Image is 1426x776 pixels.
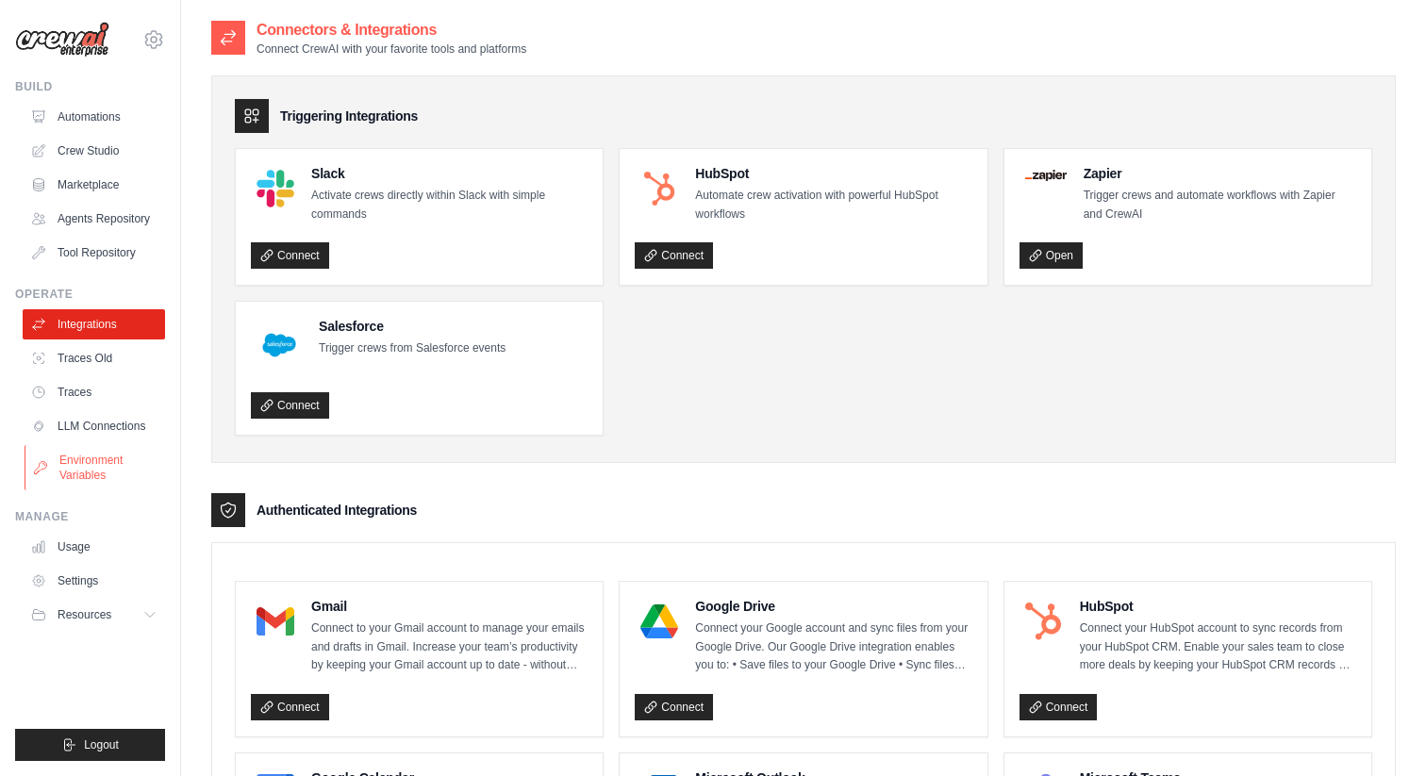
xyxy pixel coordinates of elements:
img: Salesforce Logo [257,322,302,368]
a: Connect [635,242,713,269]
img: Google Drive Logo [640,603,678,640]
img: HubSpot Logo [640,170,678,207]
p: Connect to your Gmail account to manage your emails and drafts in Gmail. Increase your team’s pro... [311,619,588,675]
a: Connect [251,242,329,269]
h4: Gmail [311,597,588,616]
img: Gmail Logo [257,603,294,640]
h3: Triggering Integrations [280,107,418,125]
img: HubSpot Logo [1025,603,1063,640]
p: Trigger crews from Salesforce events [319,339,506,358]
button: Logout [15,729,165,761]
p: Automate crew activation with powerful HubSpot workflows [695,187,971,223]
div: Operate [15,287,165,302]
h3: Authenticated Integrations [257,501,417,520]
p: Trigger crews and automate workflows with Zapier and CrewAI [1084,187,1356,223]
a: Open [1020,242,1083,269]
a: Automations [23,102,165,132]
a: Connect [251,392,329,419]
a: Integrations [23,309,165,339]
span: Resources [58,607,111,622]
h4: HubSpot [695,164,971,183]
button: Resources [23,600,165,630]
span: Logout [84,737,119,752]
a: Crew Studio [23,136,165,166]
h4: Google Drive [695,597,971,616]
div: Build [15,79,165,94]
h4: HubSpot [1080,597,1356,616]
a: Tool Repository [23,238,165,268]
a: Agents Repository [23,204,165,234]
img: Slack Logo [257,170,294,207]
a: LLM Connections [23,411,165,441]
p: Connect your Google account and sync files from your Google Drive. Our Google Drive integration e... [695,619,971,675]
a: Traces Old [23,343,165,373]
a: Traces [23,377,165,407]
a: Connect [1020,694,1098,720]
a: Usage [23,532,165,562]
a: Marketplace [23,170,165,200]
a: Connect [251,694,329,720]
img: Logo [15,22,109,58]
p: Connect CrewAI with your favorite tools and platforms [257,41,526,57]
h4: Salesforce [319,317,506,336]
img: Zapier Logo [1025,170,1067,181]
a: Settings [23,566,165,596]
p: Activate crews directly within Slack with simple commands [311,187,588,223]
p: Connect your HubSpot account to sync records from your HubSpot CRM. Enable your sales team to clo... [1080,619,1356,675]
a: Connect [635,694,713,720]
h4: Zapier [1084,164,1356,183]
div: Manage [15,509,165,524]
a: Environment Variables [25,445,167,490]
h4: Slack [311,164,588,183]
h2: Connectors & Integrations [257,19,526,41]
